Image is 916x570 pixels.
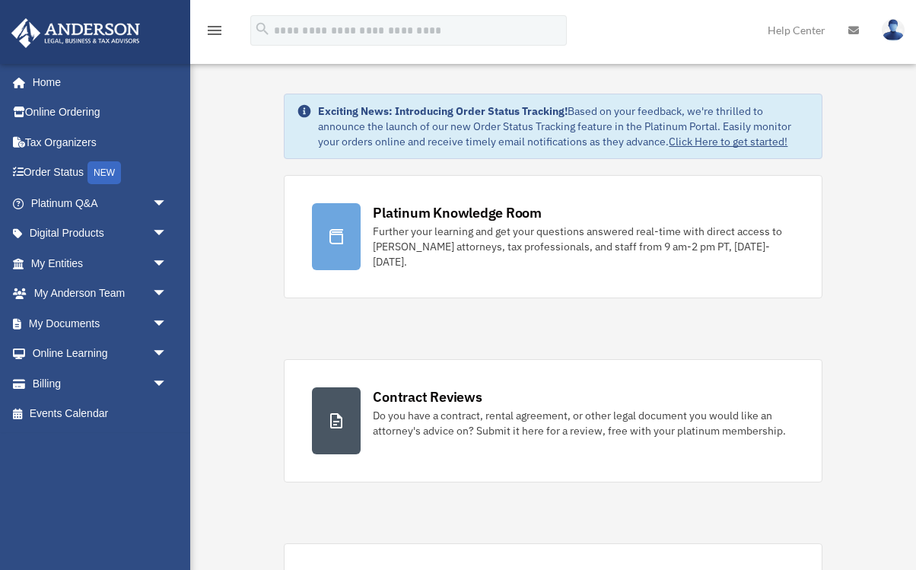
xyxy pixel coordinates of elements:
[7,18,145,48] img: Anderson Advisors Platinum Portal
[284,359,822,482] a: Contract Reviews Do you have a contract, rental agreement, or other legal document you would like...
[669,135,787,148] a: Click Here to get started!
[373,203,542,222] div: Platinum Knowledge Room
[11,67,183,97] a: Home
[152,368,183,400] span: arrow_drop_down
[152,308,183,339] span: arrow_drop_down
[11,279,190,309] a: My Anderson Teamarrow_drop_down
[11,399,190,429] a: Events Calendar
[205,27,224,40] a: menu
[205,21,224,40] i: menu
[318,104,568,118] strong: Exciting News: Introducing Order Status Tracking!
[373,387,482,406] div: Contract Reviews
[152,248,183,279] span: arrow_drop_down
[373,408,794,438] div: Do you have a contract, rental agreement, or other legal document you would like an attorney's ad...
[11,308,190,339] a: My Documentsarrow_drop_down
[11,218,190,249] a: Digital Productsarrow_drop_down
[284,175,822,298] a: Platinum Knowledge Room Further your learning and get your questions answered real-time with dire...
[11,248,190,279] a: My Entitiesarrow_drop_down
[152,188,183,219] span: arrow_drop_down
[11,368,190,399] a: Billingarrow_drop_down
[373,224,794,269] div: Further your learning and get your questions answered real-time with direct access to [PERSON_NAM...
[318,103,809,149] div: Based on your feedback, we're thrilled to announce the launch of our new Order Status Tracking fe...
[87,161,121,184] div: NEW
[11,127,190,158] a: Tax Organizers
[11,97,190,128] a: Online Ordering
[11,158,190,189] a: Order StatusNEW
[882,19,905,41] img: User Pic
[152,279,183,310] span: arrow_drop_down
[152,339,183,370] span: arrow_drop_down
[254,21,271,37] i: search
[11,339,190,369] a: Online Learningarrow_drop_down
[152,218,183,250] span: arrow_drop_down
[11,188,190,218] a: Platinum Q&Aarrow_drop_down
